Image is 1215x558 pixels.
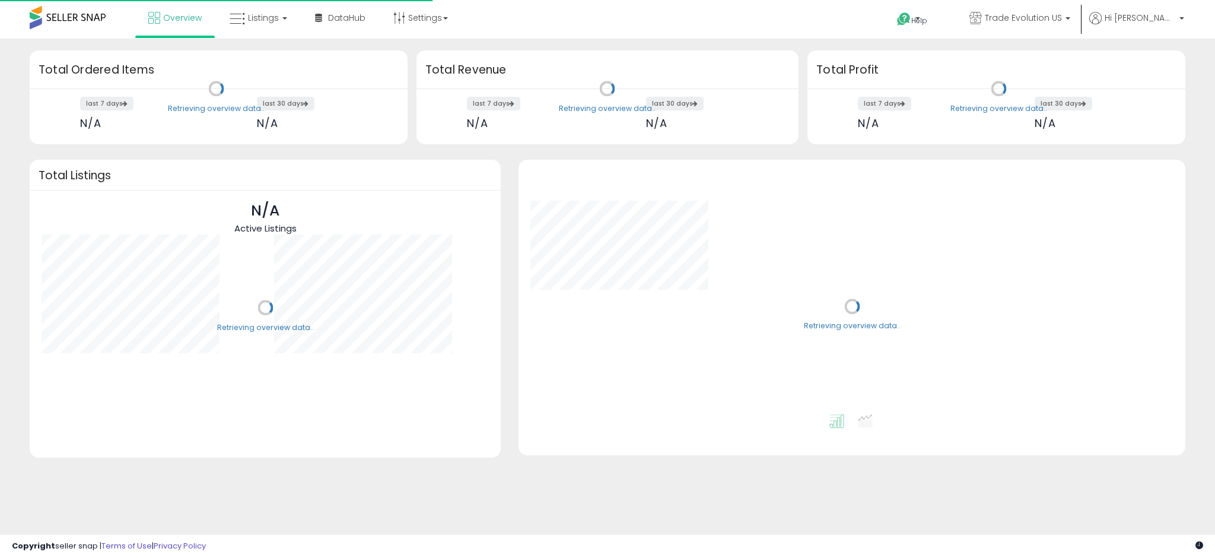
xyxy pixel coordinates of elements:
[1089,12,1184,39] a: Hi [PERSON_NAME]
[559,103,656,114] div: Retrieving overview data..
[328,12,365,24] span: DataHub
[217,322,314,333] div: Retrieving overview data..
[911,15,927,26] span: Help
[896,12,911,27] i: Get Help
[985,12,1062,24] span: Trade Evolution US
[248,12,279,24] span: Listings
[950,103,1047,114] div: Retrieving overview data..
[888,3,950,39] a: Help
[168,103,265,114] div: Retrieving overview data..
[163,12,202,24] span: Overview
[804,321,901,332] div: Retrieving overview data..
[1105,12,1176,24] span: Hi [PERSON_NAME]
